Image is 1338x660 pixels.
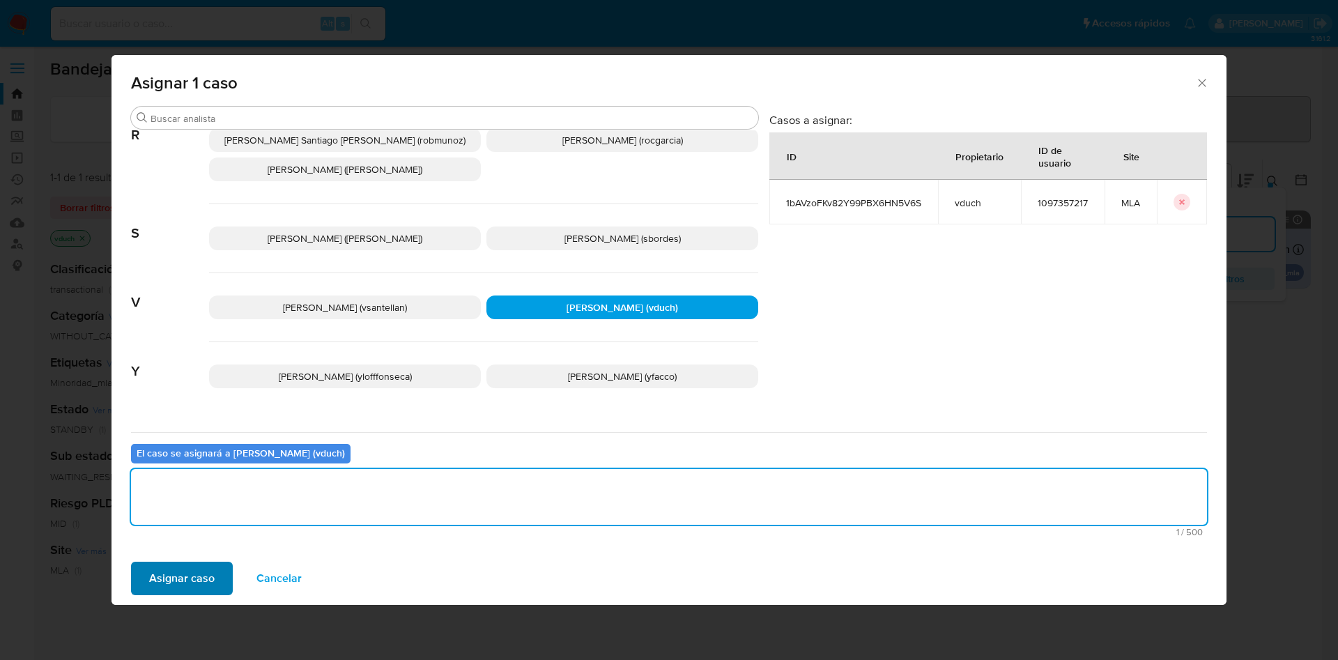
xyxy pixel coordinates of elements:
[209,128,481,152] div: [PERSON_NAME] Santiago [PERSON_NAME] (robmunoz)
[224,133,466,147] span: [PERSON_NAME] Santiago [PERSON_NAME] (robmunoz)
[131,562,233,595] button: Asignar caso
[562,133,683,147] span: [PERSON_NAME] (rocgarcia)
[955,197,1004,209] span: vduch
[256,563,302,594] span: Cancelar
[151,112,753,125] input: Buscar analista
[1107,139,1156,173] div: Site
[567,300,678,314] span: [PERSON_NAME] (vduch)
[209,364,481,388] div: [PERSON_NAME] (ylofffonseca)
[939,139,1020,173] div: Propietario
[786,197,921,209] span: 1bAVzoFKv82Y99PBX6HN5V6S
[137,446,345,460] b: El caso se asignará a [PERSON_NAME] (vduch)
[1121,197,1140,209] span: MLA
[268,231,422,245] span: [PERSON_NAME] ([PERSON_NAME])
[564,231,681,245] span: [PERSON_NAME] (sbordes)
[1195,76,1208,89] button: Cerrar ventana
[486,227,758,250] div: [PERSON_NAME] (sbordes)
[486,128,758,152] div: [PERSON_NAME] (rocgarcia)
[283,300,407,314] span: [PERSON_NAME] (vsantellan)
[131,204,209,242] span: S
[111,55,1226,605] div: assign-modal
[209,158,481,181] div: [PERSON_NAME] ([PERSON_NAME])
[1038,197,1088,209] span: 1097357217
[137,112,148,123] button: Buscar
[1174,194,1190,210] button: icon-button
[209,296,481,319] div: [PERSON_NAME] (vsantellan)
[131,342,209,380] span: Y
[131,273,209,311] span: V
[568,369,677,383] span: [PERSON_NAME] (yfacco)
[1022,133,1104,179] div: ID de usuario
[135,528,1203,537] span: Máximo 500 caracteres
[238,562,320,595] button: Cancelar
[486,364,758,388] div: [PERSON_NAME] (yfacco)
[131,75,1195,91] span: Asignar 1 caso
[486,296,758,319] div: [PERSON_NAME] (vduch)
[769,113,1207,127] h3: Casos a asignar:
[268,162,422,176] span: [PERSON_NAME] ([PERSON_NAME])
[770,139,813,173] div: ID
[279,369,412,383] span: [PERSON_NAME] (ylofffonseca)
[149,563,215,594] span: Asignar caso
[209,227,481,250] div: [PERSON_NAME] ([PERSON_NAME])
